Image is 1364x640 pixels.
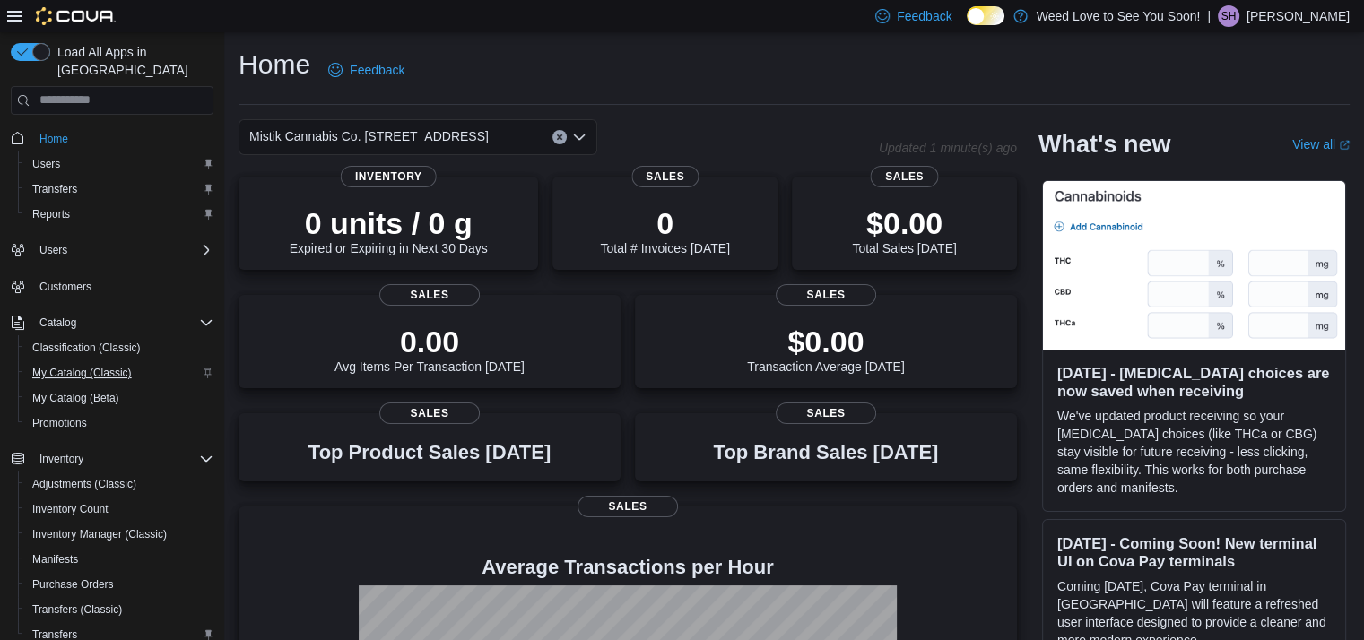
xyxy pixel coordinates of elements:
[4,125,221,151] button: Home
[1057,407,1331,497] p: We've updated product receiving so your [MEDICAL_DATA] choices (like THCa or CBG) stay visible fo...
[852,205,956,255] div: Total Sales [DATE]
[18,385,221,411] button: My Catalog (Beta)
[32,239,74,261] button: Users
[4,273,221,299] button: Customers
[39,132,68,146] span: Home
[350,61,404,79] span: Feedback
[572,130,586,144] button: Open list of options
[25,178,213,200] span: Transfers
[18,597,221,622] button: Transfers (Classic)
[25,523,174,545] a: Inventory Manager (Classic)
[25,203,77,225] a: Reports
[25,178,84,200] a: Transfers
[776,284,876,306] span: Sales
[747,324,905,359] p: $0.00
[18,471,221,497] button: Adjustments (Classic)
[32,127,213,150] span: Home
[32,391,119,405] span: My Catalog (Beta)
[32,239,213,261] span: Users
[25,523,213,545] span: Inventory Manager (Classic)
[18,177,221,202] button: Transfers
[1057,364,1331,400] h3: [DATE] - [MEDICAL_DATA] choices are now saved when receiving
[32,207,70,221] span: Reports
[552,130,567,144] button: Clear input
[25,498,213,520] span: Inventory Count
[379,284,480,306] span: Sales
[32,448,91,470] button: Inventory
[25,387,213,409] span: My Catalog (Beta)
[39,243,67,257] span: Users
[308,442,551,463] h3: Top Product Sales [DATE]
[1221,5,1237,27] span: SH
[290,205,488,241] p: 0 units / 0 g
[18,335,221,360] button: Classification (Classic)
[32,577,114,592] span: Purchase Orders
[714,442,939,463] h3: Top Brand Sales [DATE]
[32,182,77,196] span: Transfers
[1037,5,1201,27] p: Weed Love to See You Soon!
[25,337,213,359] span: Classification (Classic)
[1057,534,1331,570] h3: [DATE] - Coming Soon! New terminal UI on Cova Pay terminals
[50,43,213,79] span: Load All Apps in [GEOGRAPHIC_DATA]
[25,412,213,434] span: Promotions
[1247,5,1350,27] p: [PERSON_NAME]
[1339,140,1350,151] svg: External link
[25,549,85,570] a: Manifests
[4,238,221,263] button: Users
[25,498,116,520] a: Inventory Count
[39,316,76,330] span: Catalog
[1218,5,1239,27] div: Shauna Hudson
[747,324,905,374] div: Transaction Average [DATE]
[32,416,87,430] span: Promotions
[18,572,221,597] button: Purchase Orders
[879,141,1017,155] p: Updated 1 minute(s) ago
[25,412,94,434] a: Promotions
[25,203,213,225] span: Reports
[25,599,213,620] span: Transfers (Classic)
[39,280,91,294] span: Customers
[32,477,136,491] span: Adjustments (Classic)
[18,360,221,385] button: My Catalog (Classic)
[25,549,213,570] span: Manifests
[25,599,129,620] a: Transfers (Classic)
[600,205,729,241] p: 0
[32,276,99,298] a: Customers
[967,6,1004,25] input: Dark Mode
[334,324,525,359] p: 0.00
[852,205,956,241] p: $0.00
[18,151,221,177] button: Users
[32,527,167,541] span: Inventory Manager (Classic)
[25,473,143,495] a: Adjustments (Classic)
[4,310,221,335] button: Catalog
[32,366,132,380] span: My Catalog (Classic)
[253,557,1003,578] h4: Average Transactions per Hour
[32,502,109,516] span: Inventory Count
[32,275,213,298] span: Customers
[25,362,213,384] span: My Catalog (Classic)
[631,166,699,187] span: Sales
[290,205,488,255] div: Expired or Expiring in Next 30 Days
[32,312,83,333] button: Catalog
[32,602,122,617] span: Transfers (Classic)
[776,402,876,424] span: Sales
[967,25,968,26] span: Dark Mode
[18,497,221,522] button: Inventory Count
[600,205,729,255] div: Total # Invoices [DATE]
[25,337,148,359] a: Classification (Classic)
[321,52,412,88] a: Feedback
[249,125,489,147] span: Mistik Cannabis Co. [STREET_ADDRESS]
[341,166,437,187] span: Inventory
[25,574,213,595] span: Purchase Orders
[25,153,213,175] span: Users
[4,446,221,471] button: Inventory
[39,452,83,466] span: Inventory
[897,7,951,25] span: Feedback
[18,202,221,227] button: Reports
[25,473,213,495] span: Adjustments (Classic)
[578,496,678,517] span: Sales
[379,402,480,424] span: Sales
[32,448,213,470] span: Inventory
[36,7,116,25] img: Cova
[18,411,221,436] button: Promotions
[18,522,221,547] button: Inventory Manager (Classic)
